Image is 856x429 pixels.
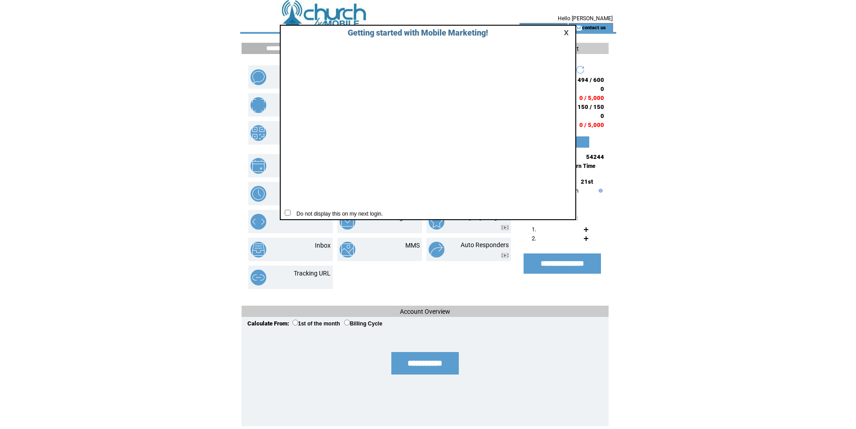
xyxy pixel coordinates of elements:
label: Billing Cycle [344,321,382,327]
span: 0 / 5,000 [579,122,604,128]
img: text-blast.png [251,69,266,85]
span: Eastern Time [563,163,596,169]
span: 2. [532,235,536,242]
span: Account Overview [400,308,450,315]
input: Billing Cycle [344,320,350,325]
img: auto-responders.png [429,242,444,257]
img: mobile-coupons.png [251,97,266,113]
img: loyalty-program.png [429,214,444,230]
img: video.png [501,253,509,258]
img: inbox.png [251,242,266,257]
span: Calculate From: [247,320,289,327]
img: qr-codes.png [251,125,266,141]
span: 54244 [586,154,604,160]
span: Hello [PERSON_NAME] [558,15,613,22]
img: email-integration.png [340,214,355,230]
input: 1st of the month [292,320,298,325]
a: MMS [405,242,420,249]
img: account_icon.gif [533,24,540,32]
img: mms.png [340,242,355,257]
img: scheduled-tasks.png [251,186,266,202]
img: video.png [501,225,509,230]
label: 1st of the month [292,321,340,327]
img: contact_us_icon.gif [575,24,582,32]
a: Tracking URL [294,270,331,277]
a: Inbox [315,242,331,249]
span: 0 [601,113,604,119]
img: web-forms.png [251,214,266,230]
a: contact us [582,24,606,30]
span: Do not display this on my next login. [292,211,383,217]
span: 494 / 600 [578,77,604,83]
span: Getting started with Mobile Marketing! [339,28,488,37]
span: 0 / 5,000 [579,95,604,101]
span: 0 [601,86,604,92]
span: 21st [581,178,593,185]
img: appointments.png [251,158,266,174]
span: 150 / 150 [578,104,604,110]
img: tracking-url.png [251,270,266,285]
a: Auto Responders [461,241,509,248]
span: 1. [532,226,536,233]
img: help.gif [596,189,603,193]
